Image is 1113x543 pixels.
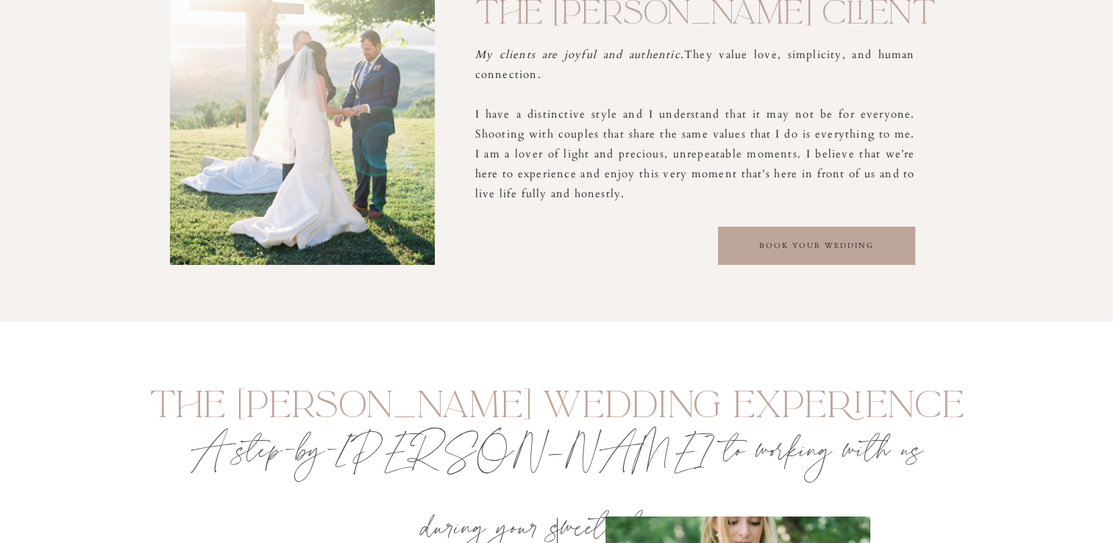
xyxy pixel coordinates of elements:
[147,386,967,429] h2: The [PERSON_NAME] wedding experience
[475,47,684,62] i: My clients are joyful and authentic.
[475,45,915,207] p: They value love, simplicity, and human connection. I have a distinctive style and I understand th...
[166,414,948,497] p: A step-by-[PERSON_NAME] to working with us during your sweetest era.
[718,239,915,252] a: book your wedding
